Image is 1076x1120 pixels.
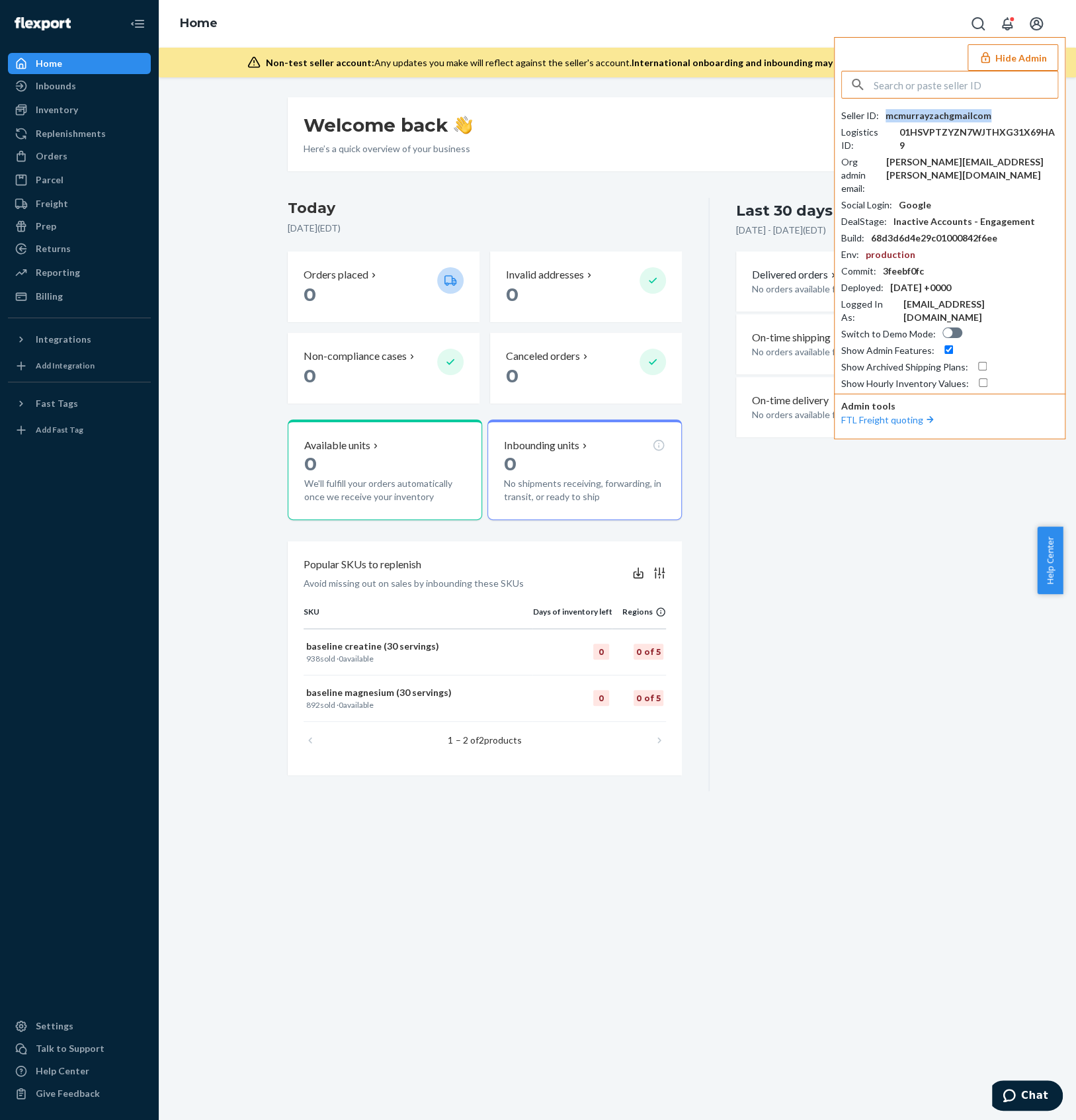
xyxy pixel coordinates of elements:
span: 0 [304,452,317,475]
a: Billing [8,286,151,307]
div: mcmurrayzachgmailcom [886,109,991,122]
ol: breadcrumbs [169,5,228,43]
span: 0 [304,365,316,387]
p: No orders available for this selection [752,408,931,421]
div: [EMAIL_ADDRESS][DOMAIN_NAME] [903,298,1058,324]
div: Inventory [36,103,78,116]
p: On-time shipping [752,330,831,345]
div: Seller ID : [841,109,879,122]
img: Flexport logo [15,17,71,30]
div: Replenishments [36,127,106,140]
div: Returns [36,242,71,255]
div: Home [36,57,62,70]
button: Orders placed 0 [288,251,479,322]
div: Deployed : [841,281,884,294]
div: Logged In As : [841,298,897,324]
span: 0 [506,365,518,387]
p: No orders available for this selection [752,345,931,359]
span: 892 [306,700,320,710]
p: Inbounding units [504,438,579,453]
div: Billing [36,290,63,303]
div: Talk to Support [36,1042,104,1055]
div: Commit : [841,265,876,278]
div: Prep [36,220,56,233]
span: Non-test seller account: [266,57,374,68]
span: 0 [339,654,343,664]
p: Popular SKUs to replenish [304,557,421,572]
a: Returns [8,238,151,259]
div: Orders [36,150,67,163]
a: Inbounds [8,75,151,97]
button: Hide Admin [968,44,1058,71]
span: 2 [478,734,483,746]
button: Give Feedback [8,1083,151,1104]
a: Help Center [8,1060,151,1082]
p: Canceled orders [506,349,580,364]
button: Open Search Box [965,11,991,37]
input: Search or paste seller ID [874,71,1057,98]
button: Non-compliance cases 0 [288,333,479,404]
p: [DATE] ( EDT ) [288,222,683,235]
div: Switch to Demo Mode : [841,327,936,341]
a: Settings [8,1015,151,1037]
span: 0 [504,452,517,475]
div: Any updates you make will reflect against the seller's account. [266,56,974,69]
button: Open account menu [1023,11,1050,37]
span: 0 [506,283,518,306]
p: No orders available for this selection [752,282,931,296]
div: DealStage : [841,215,887,228]
a: Replenishments [8,123,151,144]
span: 0 [339,700,343,710]
span: International onboarding and inbounding may not work during impersonation. [632,57,974,68]
div: production [866,248,915,261]
div: 68d3d6d4e29c01000842f6ee [871,232,997,245]
p: Available units [304,438,370,453]
button: Talk to Support [8,1038,151,1059]
a: Prep [8,216,151,237]
p: sold · available [306,699,530,711]
button: Open notifications [994,11,1020,37]
p: On-time delivery [752,393,829,408]
a: Inventory [8,99,151,120]
div: Org admin email : [841,155,879,195]
button: Fast Tags [8,393,151,414]
div: Social Login : [841,198,892,212]
p: [DATE] - [DATE] ( EDT ) [736,224,826,237]
p: Orders placed [304,267,368,282]
div: 3feebf0fc [883,265,924,278]
p: Avoid missing out on sales by inbounding these SKUs [304,577,524,590]
p: Delivered orders [752,267,839,282]
p: baseline magnesium (30 servings) [306,686,530,699]
div: Google [899,198,931,212]
p: Non-compliance cases [304,349,407,364]
div: Regions [612,606,666,617]
div: Fast Tags [36,397,78,410]
div: Inbounds [36,79,76,93]
div: Integrations [36,333,91,346]
button: Available units0We'll fulfill your orders automatically once we receive your inventory [288,419,482,520]
iframe: Opens a widget where you can chat to one of our agents [992,1080,1063,1113]
span: 938 [306,654,320,664]
div: Build : [841,232,864,245]
div: 0 of 5 [634,690,663,706]
img: hand-wave emoji [454,116,472,134]
div: Help Center [36,1064,89,1078]
div: Inactive Accounts - Engagement [893,215,1035,228]
button: Help Center [1037,527,1063,594]
a: FTL Freight quoting [841,414,936,425]
div: Freight [36,197,68,210]
a: Home [8,53,151,74]
a: Freight [8,193,151,214]
th: Days of inventory left [532,606,612,628]
button: Invalid addresses 0 [490,251,682,322]
button: Inbounding units0No shipments receiving, forwarding, in transit, or ready to ship [487,419,682,520]
div: Show Admin Features : [841,344,934,357]
a: Parcel [8,169,151,191]
div: 0 [593,690,609,706]
button: Integrations [8,329,151,350]
p: No shipments receiving, forwarding, in transit, or ready to ship [504,477,665,503]
p: Admin tools [841,400,1058,413]
div: Add Fast Tag [36,424,83,435]
div: [PERSON_NAME][EMAIL_ADDRESS][PERSON_NAME][DOMAIN_NAME] [886,155,1058,182]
